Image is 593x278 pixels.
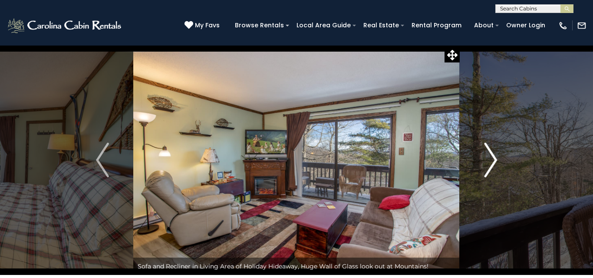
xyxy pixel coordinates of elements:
div: Sofa and Recliner in Living Area of Holiday Hideaway, Huge Wall of Glass look out at Mountains! [133,258,459,275]
a: About [470,19,498,32]
a: Browse Rentals [231,19,288,32]
img: White-1-2.png [7,17,124,34]
img: mail-regular-white.png [577,21,586,30]
a: Rental Program [407,19,466,32]
button: Previous [72,45,133,275]
img: phone-regular-white.png [558,21,568,30]
a: Owner Login [502,19,550,32]
a: Local Area Guide [292,19,355,32]
span: My Favs [195,21,220,30]
a: Real Estate [359,19,403,32]
button: Next [460,45,521,275]
img: arrow [96,143,109,177]
a: My Favs [184,21,222,30]
img: arrow [484,143,497,177]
